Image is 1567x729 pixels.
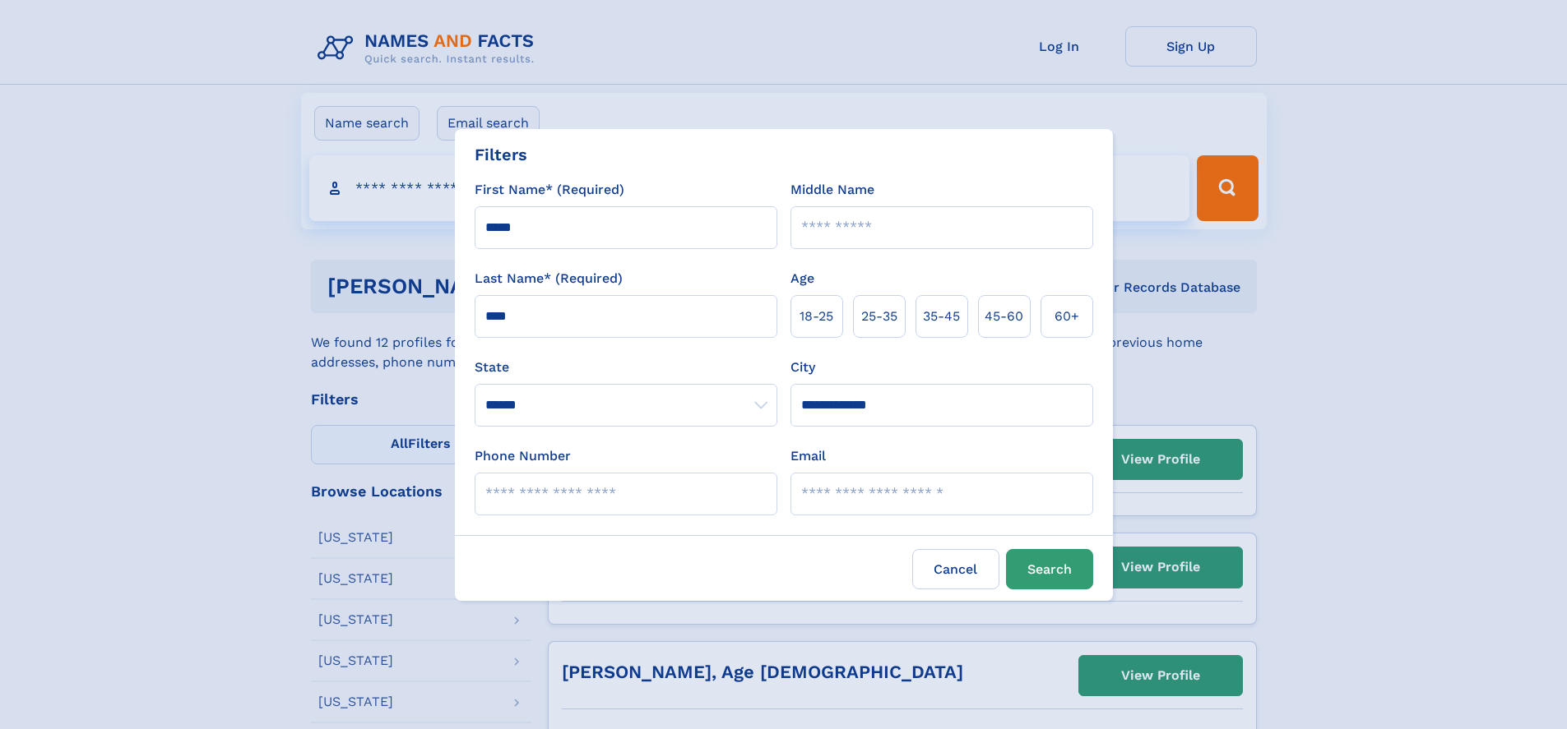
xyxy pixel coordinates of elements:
label: Email [790,446,826,466]
label: Middle Name [790,180,874,200]
div: Filters [475,142,527,167]
span: 25‑35 [861,307,897,326]
label: Age [790,269,814,288]
label: Last Name* (Required) [475,269,623,288]
span: 60+ [1055,307,1079,326]
span: 18‑25 [800,307,833,326]
span: 45‑60 [985,307,1023,326]
span: 35‑45 [923,307,960,326]
label: City [790,358,815,377]
label: Cancel [912,549,999,589]
label: Phone Number [475,446,571,466]
button: Search [1006,549,1093,589]
label: First Name* (Required) [475,180,624,200]
label: State [475,358,777,377]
